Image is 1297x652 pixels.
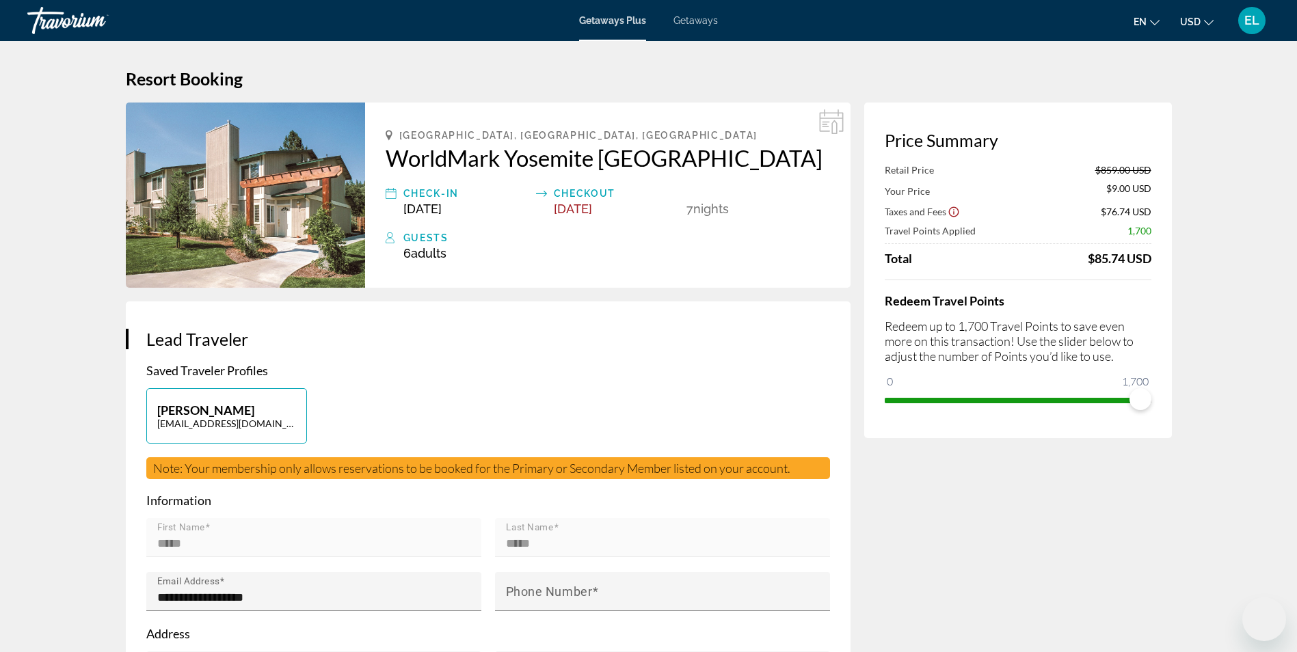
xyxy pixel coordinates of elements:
h4: Redeem Travel Points [885,293,1151,308]
span: ngx-slider [1129,388,1151,410]
span: 0 [885,373,895,390]
mat-label: Last Name [506,522,554,533]
p: Saved Traveler Profiles [146,363,830,378]
h1: Resort Booking [126,68,1172,89]
span: USD [1180,16,1201,27]
p: [EMAIL_ADDRESS][DOMAIN_NAME] [157,418,296,429]
span: $76.74 USD [1101,206,1151,217]
span: 1,700 [1120,373,1151,390]
button: Show Taxes and Fees breakdown [885,204,960,218]
p: Redeem up to 1,700 Travel Points to save even more on this transaction! Use the slider below to a... [885,318,1151,364]
span: Note: Your membership only allows reservations to be booked for the Primary or Secondary Member l... [153,461,790,476]
h3: Lead Traveler [146,329,830,349]
iframe: Button to launch messaging window [1242,597,1286,641]
p: Information [146,493,830,508]
span: en [1134,16,1147,27]
button: User Menu [1234,6,1270,35]
a: Travorium [27,3,164,38]
span: [DATE] [554,202,592,216]
span: 7 [686,202,693,216]
div: Checkout [554,185,680,202]
span: 1,700 [1127,225,1151,236]
span: Nights [693,202,729,216]
span: $9.00 USD [1106,182,1151,198]
span: Total [885,251,912,266]
mat-label: Phone Number [506,584,593,599]
div: Check-In [403,185,529,202]
p: [PERSON_NAME] [157,403,296,418]
p: Address [146,626,830,641]
a: Getaways Plus [579,15,646,26]
mat-label: First Name [157,522,205,533]
span: Retail Price [885,164,934,176]
h3: Price Summary [885,130,1151,150]
img: WorldMark Yosemite Bass Lake [126,103,365,288]
button: Change language [1134,12,1160,31]
a: WorldMark Yosemite [GEOGRAPHIC_DATA] [386,144,830,172]
button: [PERSON_NAME][EMAIL_ADDRESS][DOMAIN_NAME] [146,388,307,444]
span: [GEOGRAPHIC_DATA], [GEOGRAPHIC_DATA], [GEOGRAPHIC_DATA] [399,130,758,141]
button: Show Taxes and Fees disclaimer [948,205,960,217]
span: Taxes and Fees [885,206,946,217]
span: Travel Points Applied [885,225,976,236]
a: Getaways [673,15,718,26]
button: Change currency [1180,12,1214,31]
mat-label: Email Address [157,576,219,587]
span: Your Price [885,185,930,197]
div: Guests [403,230,830,246]
span: EL [1244,14,1259,27]
span: [DATE] [403,202,442,216]
span: 6 [403,246,446,260]
div: $85.74 USD [1088,251,1151,266]
span: $859.00 USD [1095,164,1151,176]
ngx-slider: ngx-slider [885,398,1151,400]
span: Adults [411,246,446,260]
